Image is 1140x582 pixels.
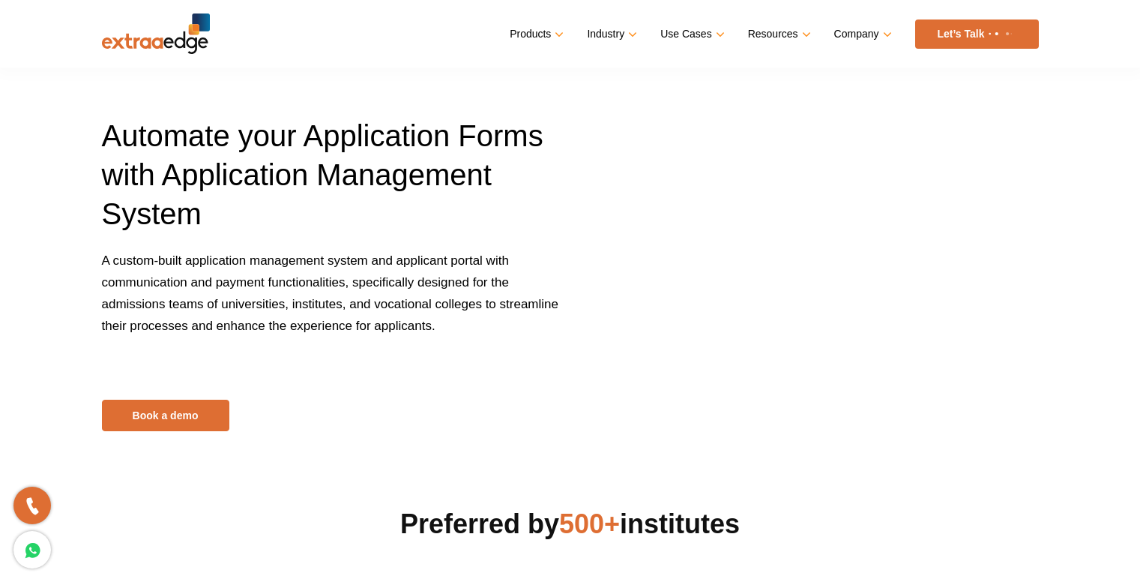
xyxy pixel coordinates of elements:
a: Industry [587,23,634,45]
a: Book a demo [102,400,229,431]
span: 500+ [559,508,620,539]
a: Products [510,23,561,45]
span: Automate your Application Forms with Application Management System [102,119,543,230]
a: Resources [748,23,808,45]
a: Let’s Talk [915,19,1039,49]
p: A custom-built application management system and applicant portal with communication and payment ... [102,250,559,358]
a: Use Cases [660,23,721,45]
a: Company [834,23,889,45]
h2: Preferred by institutes [102,506,1039,542]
